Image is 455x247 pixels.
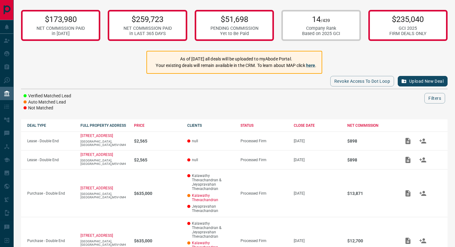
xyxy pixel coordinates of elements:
[398,76,448,86] button: Upload New Deal
[37,15,85,24] p: $173,980
[156,62,316,69] p: Your existing deals will remain available in the CRM. To learn about MAP click .
[210,15,258,24] p: $51,698
[187,204,234,213] p: Jeyapravahan Thevachandran
[24,99,71,105] li: Auto Matched Lead
[187,123,234,128] div: CLIENTS
[306,63,315,68] a: here
[80,192,128,199] p: [GEOGRAPHIC_DATA],[GEOGRAPHIC_DATA],M5V-0M4
[80,123,128,128] div: FULL PROPERTY ADDRESS
[294,191,341,196] p: [DATE]
[294,239,341,243] p: [DATE]
[240,191,288,196] div: Processed Firm
[347,157,394,162] p: $898
[187,221,234,239] p: Kalawathy Thevachandran & Jeyapravahan Thevachandran
[302,31,340,36] div: Based on 2025 GCI
[134,238,181,243] p: $635,000
[294,158,341,162] p: [DATE]
[401,157,415,162] span: Add / View Documents
[330,76,394,86] button: Revoke Access to Dot Loop
[27,139,74,143] p: Lease - Double End
[389,15,427,24] p: $235,040
[347,238,394,243] p: $12,700
[134,191,181,196] p: $635,000
[415,157,430,162] span: Match Clients
[401,139,415,143] span: Add / View Documents
[240,158,288,162] div: Processed Firm
[389,26,427,31] div: GCI 2025
[134,139,181,143] p: $2,565
[80,240,128,246] p: [GEOGRAPHIC_DATA],[GEOGRAPHIC_DATA],M5V-0M4
[80,140,128,147] p: [GEOGRAPHIC_DATA],[GEOGRAPHIC_DATA],M5V-0M4
[415,191,430,195] span: Match Clients
[240,123,288,128] div: STATUS
[321,18,330,23] span: /439
[187,174,234,191] p: Kalawathy Thevachandran & Jeyapravahan Thevachandran
[80,159,128,165] p: [GEOGRAPHIC_DATA],[GEOGRAPHIC_DATA],M5V-0M4
[27,123,74,128] div: DEAL TYPE
[80,186,113,190] a: [STREET_ADDRESS]
[294,123,341,128] div: CLOSE DATE
[294,139,341,143] p: [DATE]
[27,239,74,243] p: Purchase - Double End
[27,191,74,196] p: Purchase - Double End
[415,139,430,143] span: Match Clients
[424,93,445,104] button: Filters
[37,26,85,31] div: NET COMMISSION PAID
[302,26,340,31] div: Company Rank
[401,191,415,195] span: Add / View Documents
[123,31,172,36] div: in LAST 365 DAYS
[347,123,394,128] div: NET COMMISSION
[37,31,85,36] div: in [DATE]
[187,139,234,143] p: null
[415,239,430,243] span: Match Clients
[210,31,258,36] div: Yet to Be Paid
[80,233,113,238] a: [STREET_ADDRESS]
[24,105,71,111] li: Not Matched
[123,26,172,31] div: NET COMMISSION PAID
[123,15,172,24] p: $259,723
[134,123,181,128] div: PRICE
[80,134,113,138] a: [STREET_ADDRESS]
[80,152,113,157] a: [STREET_ADDRESS]
[389,31,427,36] div: FIRM DEALS ONLY
[210,26,258,31] div: PENDING COMMISSION
[347,139,394,143] p: $898
[134,157,181,162] p: $2,565
[401,239,415,243] span: Add / View Documents
[156,56,316,62] p: As of [DATE] all deals will be uploaded to myAbode Portal.
[302,15,340,24] p: 14
[240,139,288,143] div: Processed Firm
[24,93,71,99] li: Verified Matched Lead
[192,193,234,202] a: Kalawathy Thevachandran
[240,239,288,243] div: Processed Firm
[187,158,234,162] p: null
[347,191,394,196] p: $13,871
[27,158,74,162] p: Lease - Double End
